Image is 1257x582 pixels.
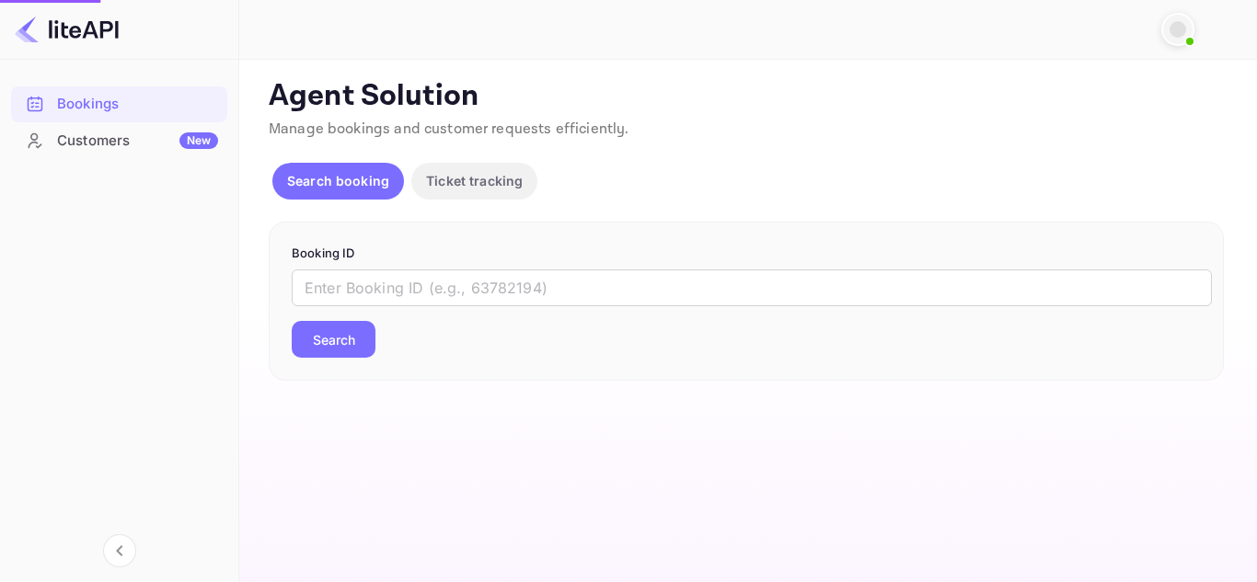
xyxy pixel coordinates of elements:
img: LiteAPI logo [15,15,119,44]
p: Ticket tracking [426,171,523,190]
p: Search booking [287,171,389,190]
button: Collapse navigation [103,534,136,567]
div: Bookings [57,94,218,115]
div: Bookings [11,86,227,122]
div: Customers [57,131,218,152]
p: Booking ID [292,245,1201,263]
div: New [179,132,218,149]
a: Bookings [11,86,227,120]
a: CustomersNew [11,123,227,157]
div: CustomersNew [11,123,227,159]
span: Manage bookings and customer requests efficiently. [269,120,629,139]
p: Agent Solution [269,78,1224,115]
button: Search [292,321,375,358]
input: Enter Booking ID (e.g., 63782194) [292,269,1212,306]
